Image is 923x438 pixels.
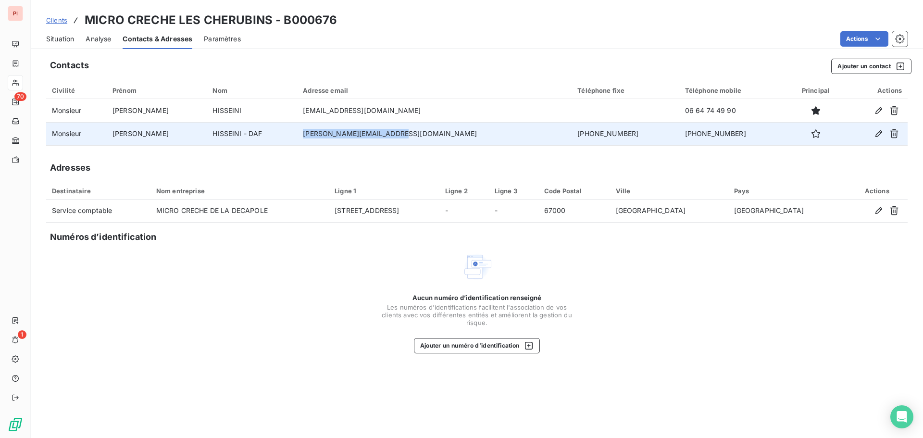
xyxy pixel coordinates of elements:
[150,200,329,223] td: MICRO CRECHE DE LA DECAPOLE
[8,417,23,432] img: Logo LeanPay
[412,294,542,301] span: Aucun numéro d’identification renseigné
[734,187,841,195] div: Pays
[461,251,492,282] img: Empty state
[335,187,434,195] div: Ligne 1
[85,12,337,29] h3: MICRO CRECHE LES CHERUBINS - B000676
[52,87,101,94] div: Civilité
[851,87,902,94] div: Actions
[439,200,489,223] td: -
[792,87,839,94] div: Principal
[46,15,67,25] a: Clients
[50,230,157,244] h5: Numéros d’identification
[297,99,572,122] td: [EMAIL_ADDRESS][DOMAIN_NAME]
[207,122,297,145] td: HISSEINI - DAF
[86,34,111,44] span: Analyse
[381,303,573,326] span: Les numéros d'identifications facilitent l'association de vos clients avec vos différentes entité...
[685,87,781,94] div: Téléphone mobile
[156,187,323,195] div: Nom entreprise
[212,87,291,94] div: Nom
[495,187,533,195] div: Ligne 3
[50,59,89,72] h5: Contacts
[46,16,67,24] span: Clients
[329,200,439,223] td: [STREET_ADDRESS]
[728,200,847,223] td: [GEOGRAPHIC_DATA]
[679,99,786,122] td: 06 64 74 49 90
[445,187,483,195] div: Ligne 2
[616,187,723,195] div: Ville
[610,200,728,223] td: [GEOGRAPHIC_DATA]
[840,31,888,47] button: Actions
[852,187,902,195] div: Actions
[46,200,150,223] td: Service comptable
[297,122,572,145] td: [PERSON_NAME][EMAIL_ADDRESS][DOMAIN_NAME]
[577,87,673,94] div: Téléphone fixe
[831,59,911,74] button: Ajouter un contact
[8,6,23,21] div: PI
[18,330,26,339] span: 1
[572,122,679,145] td: [PHONE_NUMBER]
[414,338,540,353] button: Ajouter un numéro d’identification
[112,87,201,94] div: Prénom
[50,161,90,175] h5: Adresses
[46,99,107,122] td: Monsieur
[544,187,604,195] div: Code Postal
[14,92,26,101] span: 70
[489,200,538,223] td: -
[538,200,610,223] td: 67000
[46,34,74,44] span: Situation
[204,34,241,44] span: Paramètres
[107,122,207,145] td: [PERSON_NAME]
[303,87,566,94] div: Adresse email
[207,99,297,122] td: HISSEINI
[46,122,107,145] td: Monsieur
[123,34,192,44] span: Contacts & Adresses
[52,187,145,195] div: Destinataire
[679,122,786,145] td: [PHONE_NUMBER]
[107,99,207,122] td: [PERSON_NAME]
[890,405,913,428] div: Open Intercom Messenger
